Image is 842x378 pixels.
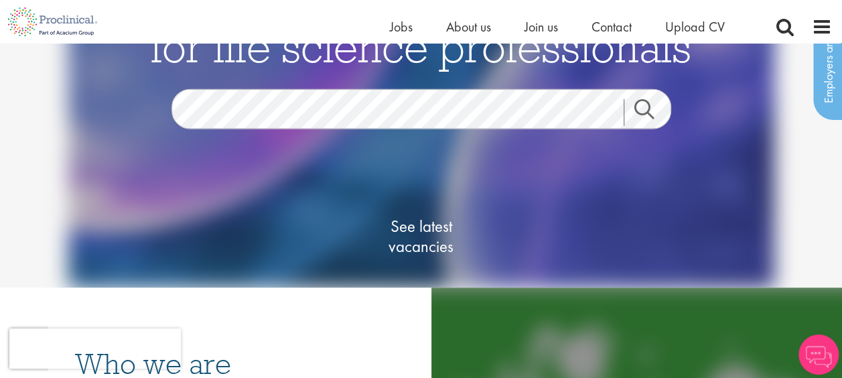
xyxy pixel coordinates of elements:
iframe: reCAPTCHA [9,328,181,369]
a: Job search submit button [624,99,681,126]
a: Upload CV [665,18,725,36]
a: Join us [524,18,558,36]
span: See latest vacancies [354,216,488,257]
a: About us [446,18,491,36]
img: Chatbot [798,334,839,375]
a: Jobs [390,18,413,36]
a: Contact [591,18,632,36]
a: See latestvacancies [354,163,488,310]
